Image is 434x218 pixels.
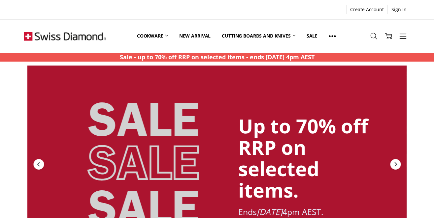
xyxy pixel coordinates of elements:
[131,21,174,51] a: Cookware
[216,21,301,51] a: Cutting boards and knives
[120,53,315,61] strong: Sale - up to 70% off RRP on selected items - ends [DATE] 4pm AEST
[238,115,372,201] div: Up to 70% off RRP on selected items.
[388,5,410,14] a: Sign In
[257,206,283,217] em: [DATE]
[323,21,342,51] a: Show All
[389,158,401,170] div: Next
[33,158,45,170] div: Previous
[347,5,387,14] a: Create Account
[301,21,323,51] a: Sale
[238,207,372,217] div: Ends 4pm AEST.
[24,20,106,53] img: Free Shipping On Every Order
[174,21,216,51] a: New arrival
